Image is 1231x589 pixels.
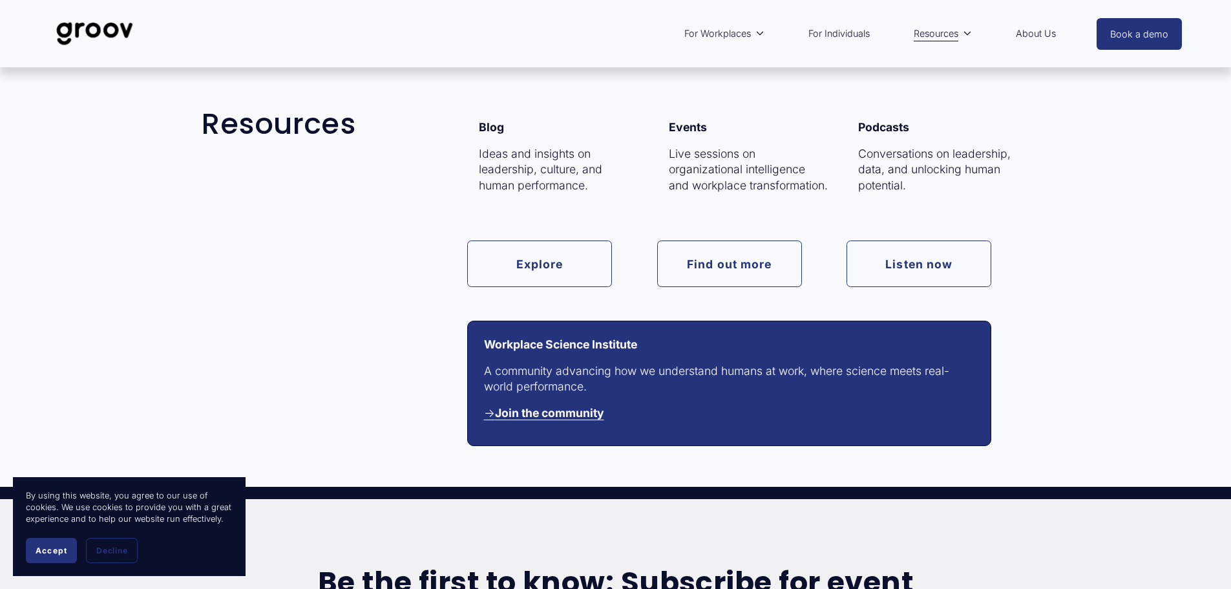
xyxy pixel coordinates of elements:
p: Conversations on leadership, data, and unlocking human potential. [858,146,1018,194]
section: Cookie banner [13,477,246,576]
strong: Workplace Science Institute [484,337,637,351]
strong: Podcasts [858,120,909,134]
span: Decline [96,546,127,555]
img: Groov | Unlock Human Potential at Work and in Life [49,12,140,55]
h2: Resources [202,108,498,140]
span: Accept [36,546,67,555]
a: Find out more [657,241,802,286]
strong: Events [669,120,707,134]
p: By using this website, you agree to our use of cookies. We use cookies to provide you with a grea... [26,490,233,525]
a: Listen now [847,241,991,286]
button: Decline [86,538,138,563]
button: Accept [26,538,77,563]
a: folder dropdown [907,19,979,48]
a: Explore [467,241,612,286]
p: Ideas and insights on leadership, culture, and human performance. [479,146,638,194]
strong: Join the community [495,406,604,420]
p: Live sessions on organizational intelligence and workplace transformation. [669,146,828,194]
span: Resources [914,25,958,42]
a: Book a demo [1097,18,1182,50]
a: About Us [1009,19,1062,48]
span: A community advancing how we understand humans at work, where science meets real-world performance. [484,364,949,394]
a: folder dropdown [678,19,772,48]
a: →Join the community [484,406,604,420]
span: For Workplaces [684,25,751,42]
a: For Individuals [802,19,876,48]
span: → [484,406,604,420]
